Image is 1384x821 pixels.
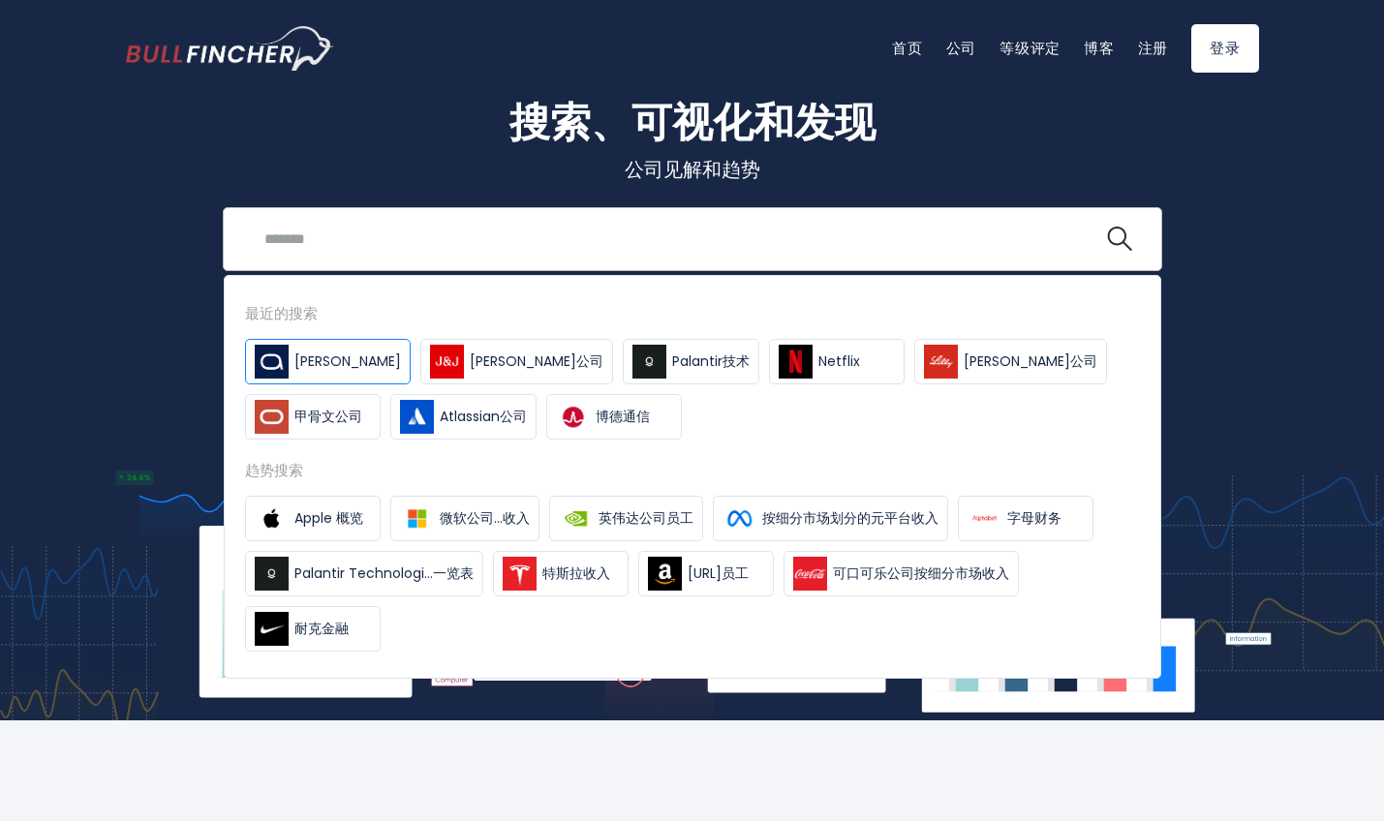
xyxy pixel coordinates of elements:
span: Netflix [818,351,860,372]
span: 博德通信 [596,407,650,427]
a: 耐克金融 [245,606,381,652]
a: 转到主页 [126,26,334,71]
img: 博德通信 [556,400,590,434]
a: 甲骨文公司 [245,394,381,440]
span: 微软公司...收入 [440,508,530,529]
span: 英伟达公司员工 [599,508,693,529]
a: [PERSON_NAME]公司 [420,339,613,384]
div: 最近的搜索 [245,302,1140,324]
img: 强生公司 [430,345,464,379]
span: 特斯拉收入 [542,563,610,584]
span: 可口可乐公司按细分市场收入 [833,563,1009,584]
a: 英伟达公司员工 [549,496,703,541]
span: 甲骨文公司 [294,407,362,427]
img: 阿布维 [255,345,289,379]
a: Palantir技术 [623,339,759,384]
img: Palantir技术 [632,345,666,379]
p: 什么趋势 [126,310,1259,330]
img: 伊莱利和公司 [924,345,958,379]
span: [PERSON_NAME] [294,351,401,372]
img: Atlassian公司 [400,400,434,434]
a: 字母财务 [958,496,1093,541]
span: [PERSON_NAME]公司 [964,351,1097,372]
span: 耐克金融 [294,619,349,639]
a: 按细分市场划分的元平台收入 [713,496,948,541]
span: Palantir技术 [672,351,750,372]
a: 注册 [1138,38,1169,58]
a: Apple 概览 [245,496,381,541]
span: Palantir Technologi...一览表 [294,563,474,584]
span: 按细分市场划分的元平台收入 [762,508,938,529]
img: 搜索图标 [1107,227,1132,252]
h1: 搜索、可视化和发现 [126,92,1259,153]
a: Netflix [769,339,905,384]
a: [PERSON_NAME] [245,339,411,384]
div: 趋势搜索 [245,459,1140,481]
a: Atlassian公司 [390,394,537,440]
img: 牛翅雀标志 [126,26,334,71]
a: [PERSON_NAME]公司 [914,339,1107,384]
a: Palantir Technologi...一览表 [245,551,483,596]
span: [PERSON_NAME]公司 [470,351,603,372]
a: [URL]员工 [638,551,774,596]
a: 可口可乐公司按细分市场收入 [784,551,1019,596]
span: Atlassian公司 [440,407,527,427]
a: 公司 [946,38,977,58]
img: Netflix [779,345,813,379]
a: 特斯拉收入 [493,551,629,596]
a: 登录 [1191,24,1259,73]
img: 甲骨文公司 [255,400,289,434]
p: 公司见解和趋势 [126,157,1259,182]
a: 等级评定 [1000,38,1061,58]
a: 博德通信 [546,394,682,440]
span: Apple 概览 [294,508,363,529]
a: 首页 [892,38,923,58]
a: 微软公司...收入 [390,496,539,541]
span: 字母财务 [1007,508,1061,529]
span: [URL]员工 [688,563,749,584]
a: 博客 [1084,38,1115,58]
